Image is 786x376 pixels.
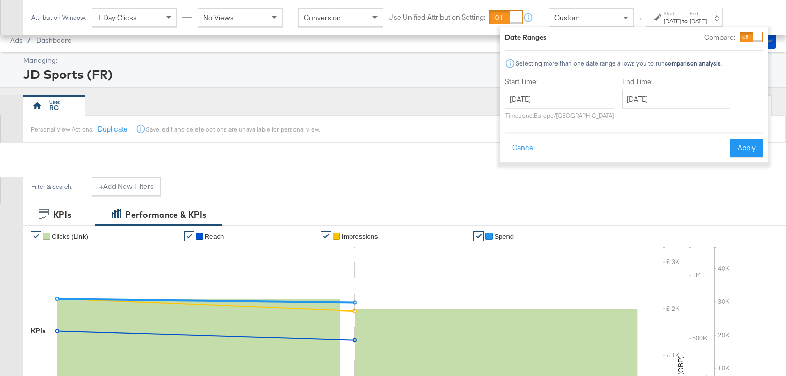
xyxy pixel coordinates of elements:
[146,125,320,134] div: Save, edit and delete options are unavailable for personal view.
[97,13,137,22] span: 1 Day Clicks
[92,177,161,196] button: +Add New Filters
[53,209,71,221] div: KPIs
[690,10,707,17] label: End:
[554,13,580,22] span: Custom
[515,60,723,67] div: Selecting more than one date range allows you to run .
[304,13,341,22] span: Conversion
[22,36,36,44] span: /
[505,111,614,119] p: Timezone: Europe/[GEOGRAPHIC_DATA]
[10,36,22,44] span: Ads
[184,231,194,241] a: ✔
[622,77,734,87] label: End Time:
[203,13,234,22] span: No Views
[681,17,690,25] strong: to
[321,231,331,241] a: ✔
[31,326,46,336] div: KPIs
[665,59,721,67] strong: comparison analysis
[31,231,41,241] a: ✔
[97,124,128,134] button: Duplicate
[99,182,103,191] strong: +
[31,14,87,21] div: Attribution Window:
[205,233,224,240] span: Reach
[505,139,542,157] button: Cancel
[23,56,773,66] div: Managing:
[388,12,485,22] label: Use Unified Attribution Setting:
[341,233,378,240] span: Impressions
[23,66,773,83] div: JD Sports (FR)
[690,17,707,25] div: [DATE]
[704,32,735,42] label: Compare:
[505,77,614,87] label: Start Time:
[49,103,59,113] div: RC
[52,233,88,240] span: Clicks (Link)
[730,139,763,157] button: Apply
[31,183,73,190] div: Filter & Search:
[473,231,484,241] a: ✔
[505,32,547,42] div: Date Ranges
[664,10,681,17] label: Start:
[31,125,93,134] div: Personal View Actions:
[664,17,681,25] div: [DATE]
[125,209,206,221] div: Performance & KPIs
[36,36,72,44] a: Dashboard
[494,233,514,240] span: Spend
[635,18,645,21] span: ↑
